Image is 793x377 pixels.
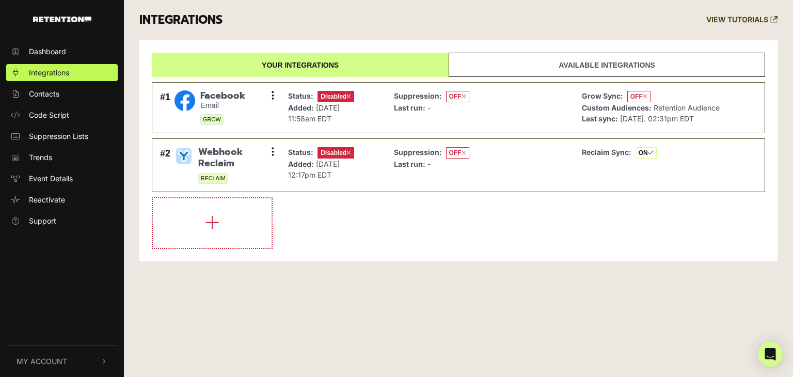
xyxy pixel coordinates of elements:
div: #1 [160,90,170,125]
span: Contacts [29,88,59,99]
span: - [427,103,431,112]
a: Code Script [6,106,118,123]
span: Facebook [200,90,245,102]
strong: Status: [288,148,313,156]
strong: Status: [288,91,313,100]
span: OFF [627,91,651,102]
span: Dashboard [29,46,66,57]
span: [DATE]. 02:31pm EDT [620,114,694,123]
img: Facebook [175,90,195,111]
small: Email [200,101,245,110]
a: Support [6,212,118,229]
span: ON [636,147,657,159]
img: Retention.com [33,17,91,22]
span: Suppression Lists [29,131,88,142]
a: Event Details [6,170,118,187]
span: Event Details [29,173,73,184]
a: Contacts [6,85,118,102]
span: [DATE] 11:58am EDT [288,103,340,123]
strong: Reclaim Sync: [582,148,631,156]
div: Open Intercom Messenger [758,342,783,367]
span: - [427,160,431,168]
span: Trends [29,152,52,163]
span: Disabled [318,91,354,102]
img: Webhook Reclaim [175,147,193,165]
span: My Account [17,356,67,367]
h3: INTEGRATIONS [139,13,223,27]
strong: Last run: [394,103,425,112]
span: Integrations [29,67,69,78]
span: Retention Audience [654,103,720,112]
strong: Grow Sync: [582,91,623,100]
strong: Last sync: [582,114,618,123]
strong: Suppression: [394,148,442,156]
strong: Suppression: [394,91,442,100]
a: Available integrations [449,53,765,77]
a: Suppression Lists [6,128,118,145]
span: Support [29,215,56,226]
a: VIEW TUTORIALS [706,15,778,24]
a: Dashboard [6,43,118,60]
button: My Account [6,345,118,377]
a: Trends [6,149,118,166]
strong: Added: [288,103,314,112]
span: Webhook Reclaim [198,147,273,169]
span: Reactivate [29,194,65,205]
span: OFF [446,147,469,159]
span: GROW [200,114,224,125]
a: Your integrations [152,53,449,77]
strong: Added: [288,160,314,168]
div: #2 [160,147,170,184]
a: Reactivate [6,191,118,208]
strong: Custom Audiences: [582,103,652,112]
a: Integrations [6,64,118,81]
span: OFF [446,91,469,102]
span: Code Script [29,109,69,120]
span: RECLAIM [198,173,228,184]
span: Disabled [318,147,354,159]
strong: Last run: [394,160,425,168]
